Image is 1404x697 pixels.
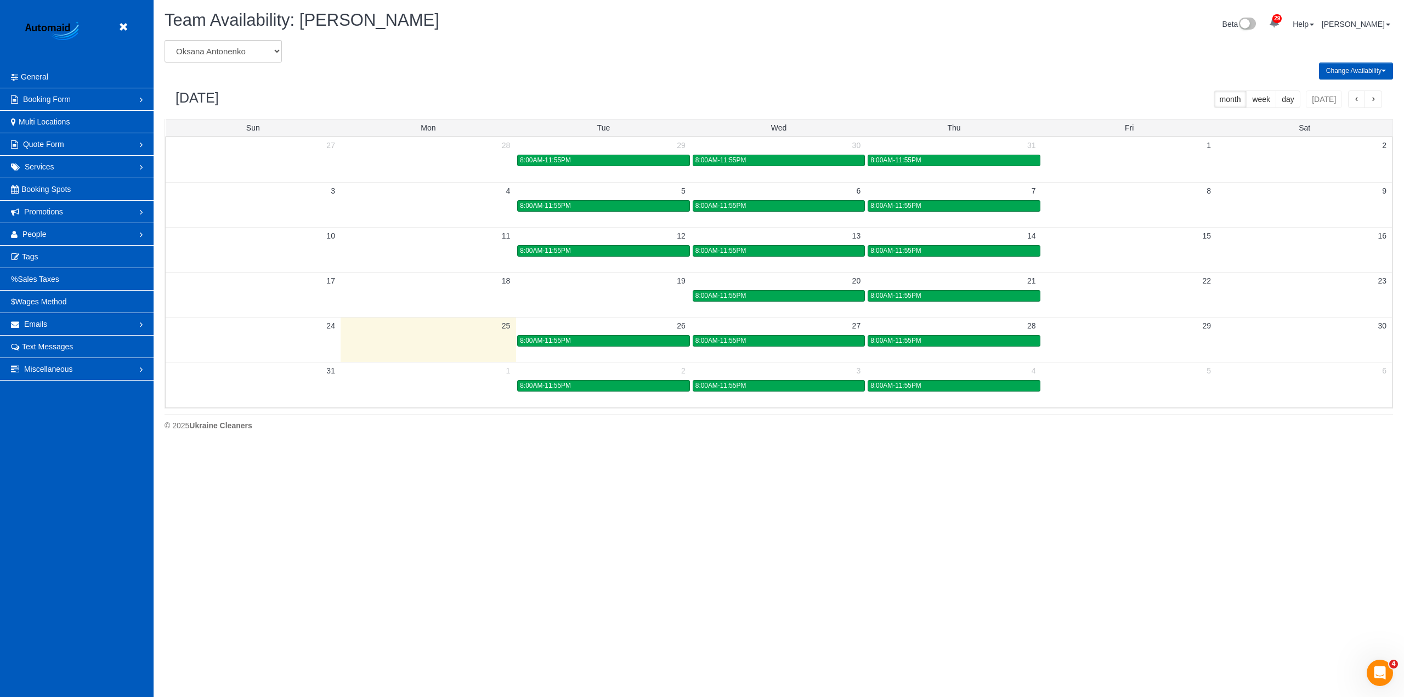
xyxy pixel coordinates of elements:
[1306,90,1342,108] button: [DATE]
[676,183,691,199] a: 5
[1026,362,1041,379] a: 4
[496,273,516,289] a: 18
[520,247,571,254] span: 8:00AM-11:55PM
[1214,90,1247,108] button: month
[847,228,867,244] a: 13
[870,247,921,254] span: 8:00AM-11:55PM
[520,156,571,164] span: 8:00AM-11:55PM
[15,297,67,306] span: Wages Method
[597,123,610,132] span: Tue
[1201,362,1216,379] a: 5
[23,140,64,149] span: Quote Form
[676,362,691,379] a: 2
[501,183,516,199] a: 4
[947,123,960,132] span: Thu
[695,382,746,389] span: 8:00AM-11:55PM
[18,275,59,284] span: Sales Taxes
[24,207,63,216] span: Promotions
[1201,183,1216,199] a: 8
[1377,183,1392,199] a: 9
[19,19,88,44] img: Automaid Logo
[520,337,571,344] span: 8:00AM-11:55PM
[1377,362,1392,379] a: 6
[246,123,260,132] span: Sun
[22,252,38,261] span: Tags
[847,273,867,289] a: 20
[21,185,71,194] span: Booking Spots
[1276,90,1300,108] button: day
[501,362,516,379] a: 1
[695,292,746,299] span: 8:00AM-11:55PM
[1293,20,1314,29] a: Help
[496,228,516,244] a: 11
[23,95,71,104] span: Booking Form
[1197,273,1216,289] a: 22
[1201,137,1216,154] a: 1
[1026,183,1041,199] a: 7
[165,10,439,30] span: Team Availability: [PERSON_NAME]
[1372,273,1392,289] a: 23
[520,202,571,209] span: 8:00AM-11:55PM
[496,137,516,154] a: 28
[1272,14,1282,23] span: 29
[189,421,252,430] strong: Ukraine Cleaners
[421,123,435,132] span: Mon
[1319,63,1393,80] button: Change Availability
[695,156,746,164] span: 8:00AM-11:55PM
[1264,11,1285,35] a: 29
[1197,228,1216,244] a: 15
[695,202,746,209] span: 8:00AM-11:55PM
[1389,660,1398,668] span: 4
[870,382,921,389] span: 8:00AM-11:55PM
[321,137,341,154] a: 27
[851,362,866,379] a: 3
[1238,18,1256,32] img: New interface
[771,123,787,132] span: Wed
[325,183,341,199] a: 3
[25,162,54,171] span: Services
[1299,123,1310,132] span: Sat
[496,318,516,334] a: 25
[321,228,341,244] a: 10
[520,382,571,389] span: 8:00AM-11:55PM
[321,362,341,379] a: 31
[19,117,70,126] span: Multi Locations
[24,365,73,373] span: Miscellaneous
[870,202,921,209] span: 8:00AM-11:55PM
[870,292,921,299] span: 8:00AM-11:55PM
[1125,123,1134,132] span: Fri
[1022,318,1041,334] a: 28
[847,137,867,154] a: 30
[1197,318,1216,334] a: 29
[1022,228,1041,244] a: 14
[1246,90,1276,108] button: week
[22,342,73,351] span: Text Messages
[1022,273,1041,289] a: 21
[1377,137,1392,154] a: 2
[695,337,746,344] span: 8:00AM-11:55PM
[1222,20,1256,29] a: Beta
[671,228,691,244] a: 12
[847,318,867,334] a: 27
[671,137,691,154] a: 29
[1022,137,1041,154] a: 31
[1322,20,1390,29] a: [PERSON_NAME]
[870,156,921,164] span: 8:00AM-11:55PM
[695,247,746,254] span: 8:00AM-11:55PM
[321,318,341,334] a: 24
[24,320,47,328] span: Emails
[1372,318,1392,334] a: 30
[165,420,1393,431] div: © 2025
[870,337,921,344] span: 8:00AM-11:55PM
[851,183,866,199] a: 6
[175,90,219,106] h2: [DATE]
[21,72,48,81] span: General
[671,273,691,289] a: 19
[1367,660,1393,686] iframe: Intercom live chat
[1372,228,1392,244] a: 16
[22,230,47,239] span: People
[671,318,691,334] a: 26
[321,273,341,289] a: 17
